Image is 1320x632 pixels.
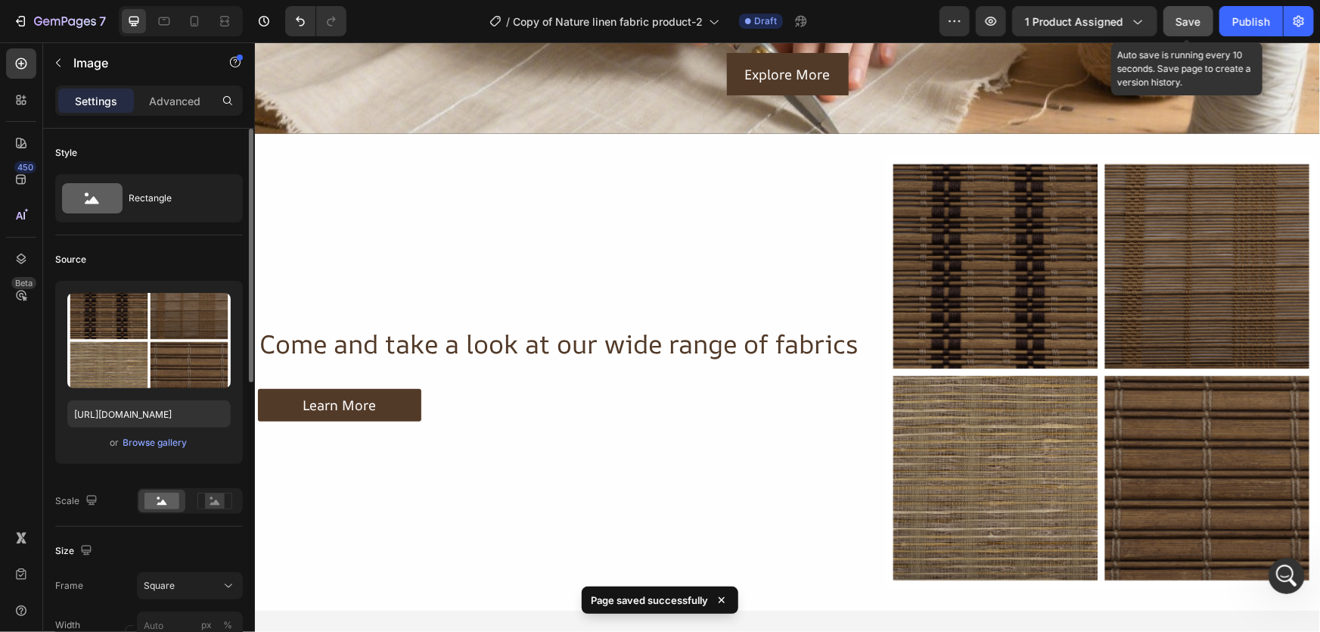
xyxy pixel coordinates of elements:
[591,593,708,608] p: Page saved successfully
[55,579,83,593] label: Frame
[24,173,236,188] div: 如果您有任何问题或疑虑，请随时告知我。
[1025,14,1123,30] span: 1 product assigned
[12,208,290,254] div: user说…
[1163,6,1213,36] button: Save
[237,6,266,35] button: 主页
[67,400,231,428] input: https://example.com/image.jpg
[123,436,188,450] div: Browse gallery
[12,288,248,432] div: 我刚刚检查过，您可以尝试在应用程序的设置中更改颜色样本的大小，如下所示：[PERSON_NAME] • 5 分钟前
[75,93,117,109] p: Settings
[135,136,157,148] a: 此处
[73,54,202,72] p: Image
[43,8,67,33] img: Profile image for Ethan
[1269,558,1305,594] iframe: Intercom live chat
[67,293,231,388] img: preview-image
[55,491,101,512] div: Scale
[55,253,86,266] div: Source
[55,541,95,562] div: Size
[24,54,236,83] div: 对于此情况，我们最好通过“合作者访问权限”进一步调查此事。
[253,208,290,241] div: ok
[144,579,175,593] span: Square
[110,434,120,452] span: or
[48,496,60,508] button: GIF 选取器
[10,6,39,35] button: go back
[266,217,278,232] div: ok
[255,42,1320,632] iframe: Design area
[1219,6,1283,36] button: Publish
[72,496,84,508] button: 上传附件
[12,254,61,287] div: 😊👍
[99,12,106,30] p: 7
[259,490,284,514] button: 发送消息…
[73,19,104,34] p: Active
[506,14,510,30] span: /
[55,146,77,160] div: Style
[6,6,113,36] button: 7
[73,8,172,19] h1: [PERSON_NAME]
[12,45,248,197] div: 对于此情况，我们最好通过“合作者访问权限”进一步调查此事。我注意到，我们对您商店的合作者访问权限仍然有效。我会尽快调查并提供进一步的指导。请放心，该访问权限仅用于支持目的，问题解决后将被移除。请...
[201,618,212,632] div: px
[11,277,36,289] div: Beta
[24,91,236,165] div: 我注意到，我们对您商店的合作者访问权限仍然有效。我会尽快调查并提供进一步的指导。请放心，该访问权限仅用于支持目的，问题解决后将被移除。请参阅“ ”了解我们的数据隐私。
[266,6,293,33] div: 关闭
[1012,6,1157,36] button: 1 product assigned
[24,435,148,444] div: [PERSON_NAME] • 5 分钟前
[631,114,1062,546] img: [object Object]
[55,618,80,632] label: Width
[12,45,290,209] div: Ethan说…
[223,618,232,632] div: %
[24,297,236,327] div: 我刚刚检查过，您可以尝试在应用程序的设置中更改颜色样本的大小，如下所示：
[129,181,221,216] div: Rectangle
[123,435,188,450] button: Browse gallery
[754,14,777,28] span: Draft
[1232,14,1270,30] div: Publish
[513,14,703,30] span: Copy of Nature linen fabric product-2
[24,263,48,278] div: 😊👍
[1176,15,1201,28] span: Save
[12,288,290,465] div: Ethan说…
[14,161,36,173] div: 450
[149,93,200,109] p: Advanced
[12,254,290,288] div: Ethan说…
[285,6,346,36] div: Undo/Redo
[23,496,36,508] button: 表情符号选取器
[13,464,290,490] textarea: Message…
[137,572,243,599] button: Square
